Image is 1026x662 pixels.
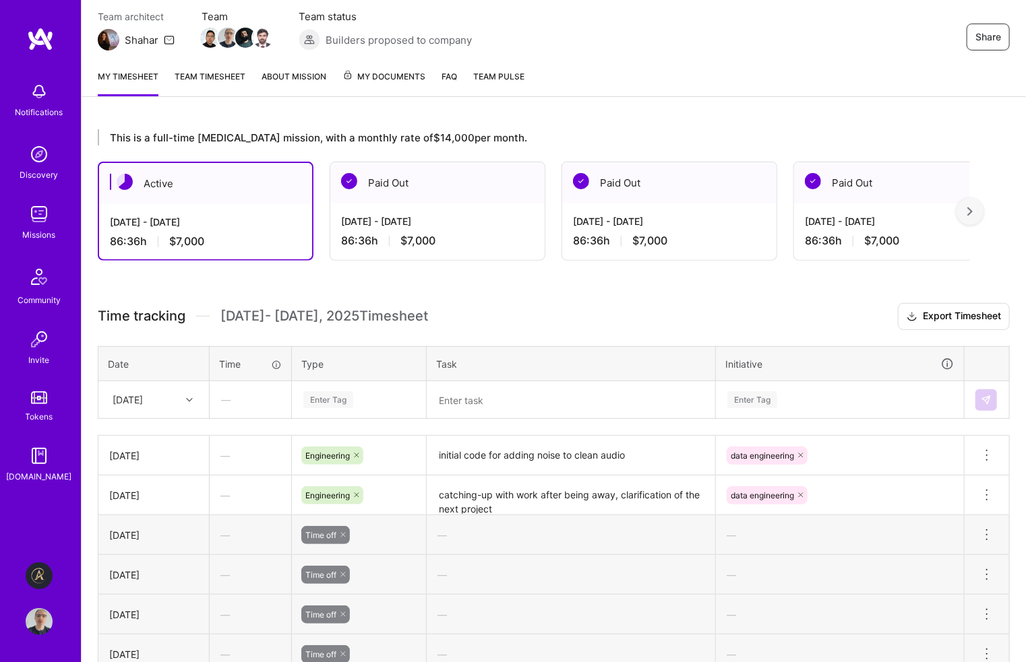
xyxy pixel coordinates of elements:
div: Paid Out [794,162,1008,203]
span: Time off [305,570,336,580]
img: Invite [26,326,53,353]
textarea: initial code for adding noise to clean audio [428,437,714,474]
div: Active [99,163,312,204]
img: Team Member Avatar [253,28,273,48]
a: Team Pulse [473,69,524,96]
span: Team [202,9,272,24]
button: Share [967,24,1010,51]
span: Builders proposed to company [326,33,472,47]
img: logo [27,27,54,51]
span: Time off [305,530,336,540]
div: Community [18,293,61,307]
img: Team Member Avatar [235,28,255,48]
div: Discovery [20,168,59,182]
img: guide book [26,442,53,469]
span: Team architect [98,9,175,24]
span: Share [975,30,1001,44]
span: data engineering [731,490,794,500]
div: Enter Tag [303,389,353,410]
span: $7,000 [400,234,435,248]
span: Time off [305,649,336,659]
img: discovery [26,141,53,168]
div: — [210,517,291,553]
img: Team Member Avatar [200,28,220,48]
img: Aldea: Transforming Behavior Change Through AI-Driven Coaching [26,562,53,589]
div: Invite [29,353,50,367]
a: Aldea: Transforming Behavior Change Through AI-Driven Coaching [22,562,56,589]
div: [DOMAIN_NAME] [7,469,72,484]
img: Submit [981,395,992,405]
div: [DATE] - [DATE] [805,214,998,228]
div: [DATE] [109,568,198,582]
div: — [427,557,715,593]
div: — [210,382,291,418]
textarea: catching-up with work after being away, clarification of the next project [428,477,714,514]
div: [DATE] [109,607,198,622]
img: Paid Out [573,173,589,189]
div: [DATE] - [DATE] [341,214,534,228]
span: $7,000 [632,234,667,248]
div: — [716,597,964,632]
img: Paid Out [341,173,357,189]
img: Team Architect [98,29,119,51]
div: This is a full-time [MEDICAL_DATA] mission, with a monthly rate of $14,000 per month. [98,129,970,145]
a: My timesheet [98,69,158,96]
div: — [210,477,291,513]
div: — [210,557,291,593]
th: Date [98,346,210,381]
div: Notifications [16,105,63,119]
button: Export Timesheet [898,303,1010,330]
img: Paid Out [805,173,821,189]
span: Time off [305,609,336,620]
div: [DATE] [109,647,198,661]
div: [DATE] [113,393,143,407]
span: $7,000 [864,234,899,248]
span: My Documents [342,69,425,84]
div: — [210,597,291,632]
img: tokens [31,391,47,404]
img: Builders proposed to company [299,29,320,51]
i: icon Chevron [186,397,193,403]
div: Paid Out [330,162,545,203]
img: bell [26,78,53,105]
img: Community [23,261,55,293]
th: Task [427,346,716,381]
img: User Avatar [26,608,53,635]
div: [DATE] [109,528,198,542]
i: icon Mail [164,34,175,45]
div: [DATE] [109,488,198,502]
div: [DATE] [109,449,198,463]
div: — [716,557,964,593]
span: data engineering [731,451,794,461]
img: Team Member Avatar [218,28,238,48]
div: Tokens [26,409,53,424]
div: Paid Out [562,162,777,203]
img: right [967,207,973,216]
div: [DATE] - [DATE] [573,214,766,228]
span: Team status [299,9,472,24]
div: 86:36 h [110,234,301,249]
th: Type [292,346,427,381]
div: — [716,517,964,553]
div: Time [219,357,282,371]
div: 86:36 h [573,234,766,248]
img: Active [117,174,133,190]
a: FAQ [442,69,457,96]
a: Team Member Avatar [237,26,254,49]
span: Time tracking [98,308,185,325]
div: Missions [23,228,56,242]
div: 86:36 h [805,234,998,248]
img: teamwork [26,201,53,228]
a: About Mission [262,69,326,96]
span: Engineering [305,490,350,500]
span: Engineering [305,451,350,461]
a: Team Member Avatar [219,26,237,49]
div: — [210,438,291,473]
a: Team Member Avatar [202,26,219,49]
div: Initiative [725,356,955,372]
a: Team timesheet [175,69,245,96]
div: — [427,517,715,553]
div: [DATE] - [DATE] [110,215,301,229]
span: [DATE] - [DATE] , 2025 Timesheet [220,308,428,325]
a: My Documents [342,69,425,96]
